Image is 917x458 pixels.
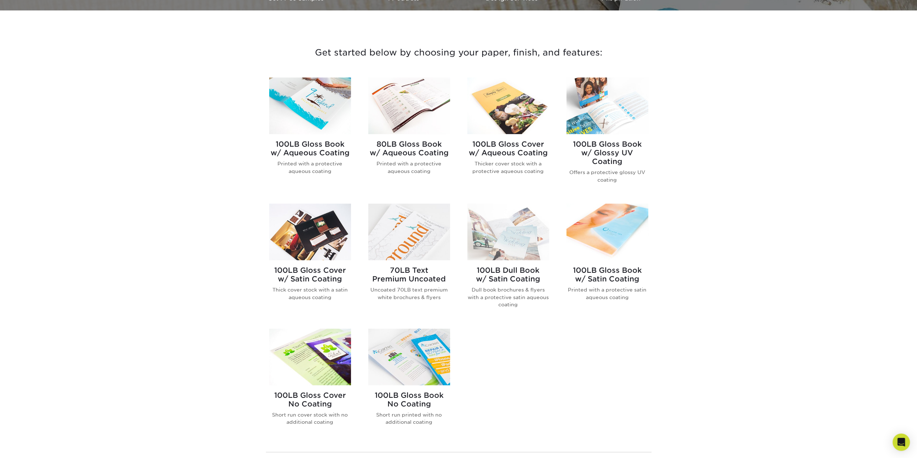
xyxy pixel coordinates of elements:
a: 100LB Gloss Book<br/>w/ Satin Coating Brochures & Flyers 100LB Gloss Bookw/ Satin Coating Printed... [566,204,648,320]
div: Open Intercom Messenger [892,433,910,451]
a: 80LB Gloss Book<br/>w/ Aqueous Coating Brochures & Flyers 80LB Gloss Bookw/ Aqueous Coating Print... [368,77,450,195]
p: Offers a protective glossy UV coating [566,169,648,183]
img: 100LB Gloss Book<br/>w/ Glossy UV Coating Brochures & Flyers [566,77,648,134]
h2: 100LB Gloss Book No Coating [368,391,450,408]
a: 100LB Gloss Book<br/>w/ Glossy UV Coating Brochures & Flyers 100LB Gloss Bookw/ Glossy UV Coating... [566,77,648,195]
img: 80LB Gloss Book<br/>w/ Aqueous Coating Brochures & Flyers [368,77,450,134]
p: Printed with a protective aqueous coating [269,160,351,175]
a: 100LB Gloss Cover<br/>w/ Satin Coating Brochures & Flyers 100LB Gloss Coverw/ Satin Coating Thick... [269,204,351,320]
p: Dull book brochures & flyers with a protective satin aqueous coating [467,286,549,308]
img: 100LB Gloss Book<br/>w/ Satin Coating Brochures & Flyers [566,204,648,260]
h3: Get started below by choosing your paper, finish, and features: [248,36,669,69]
a: 70LB Text<br/>Premium Uncoated Brochures & Flyers 70LB TextPremium Uncoated Uncoated 70LB text pr... [368,204,450,320]
h2: 100LB Gloss Cover w/ Aqueous Coating [467,140,549,157]
a: 100LB Gloss Book<br/>w/ Aqueous Coating Brochures & Flyers 100LB Gloss Bookw/ Aqueous Coating Pri... [269,77,351,195]
h2: 100LB Gloss Book w/ Satin Coating [566,266,648,283]
h2: 100LB Gloss Book w/ Glossy UV Coating [566,140,648,166]
a: 100LB Gloss Cover<br/>No Coating Brochures & Flyers 100LB Gloss CoverNo Coating Short run cover s... [269,329,351,437]
img: 100LB Gloss Cover<br/>No Coating Brochures & Flyers [269,329,351,385]
a: 100LB Dull Book<br/>w/ Satin Coating Brochures & Flyers 100LB Dull Bookw/ Satin Coating Dull book... [467,204,549,320]
p: Short run printed with no additional coating [368,411,450,426]
img: 100LB Dull Book<br/>w/ Satin Coating Brochures & Flyers [467,204,549,260]
a: 100LB Gloss Book<br/>No Coating Brochures & Flyers 100LB Gloss BookNo Coating Short run printed w... [368,329,450,437]
img: 100LB Gloss Cover<br/>w/ Satin Coating Brochures & Flyers [269,204,351,260]
p: Printed with a protective satin aqueous coating [566,286,648,301]
h2: 100LB Dull Book w/ Satin Coating [467,266,549,283]
p: Thick cover stock with a satin aqueous coating [269,286,351,301]
p: Short run cover stock with no additional coating [269,411,351,426]
h2: 100LB Gloss Cover No Coating [269,391,351,408]
img: 100LB Gloss Book<br/>w/ Aqueous Coating Brochures & Flyers [269,77,351,134]
h2: 80LB Gloss Book w/ Aqueous Coating [368,140,450,157]
h2: 100LB Gloss Book w/ Aqueous Coating [269,140,351,157]
h2: 70LB Text Premium Uncoated [368,266,450,283]
p: Printed with a protective aqueous coating [368,160,450,175]
p: Uncoated 70LB text premium white brochures & flyers [368,286,450,301]
img: 100LB Gloss Cover<br/>w/ Aqueous Coating Brochures & Flyers [467,77,549,134]
h2: 100LB Gloss Cover w/ Satin Coating [269,266,351,283]
img: 100LB Gloss Book<br/>No Coating Brochures & Flyers [368,329,450,385]
p: Thicker cover stock with a protective aqueous coating [467,160,549,175]
a: 100LB Gloss Cover<br/>w/ Aqueous Coating Brochures & Flyers 100LB Gloss Coverw/ Aqueous Coating T... [467,77,549,195]
img: 70LB Text<br/>Premium Uncoated Brochures & Flyers [368,204,450,260]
